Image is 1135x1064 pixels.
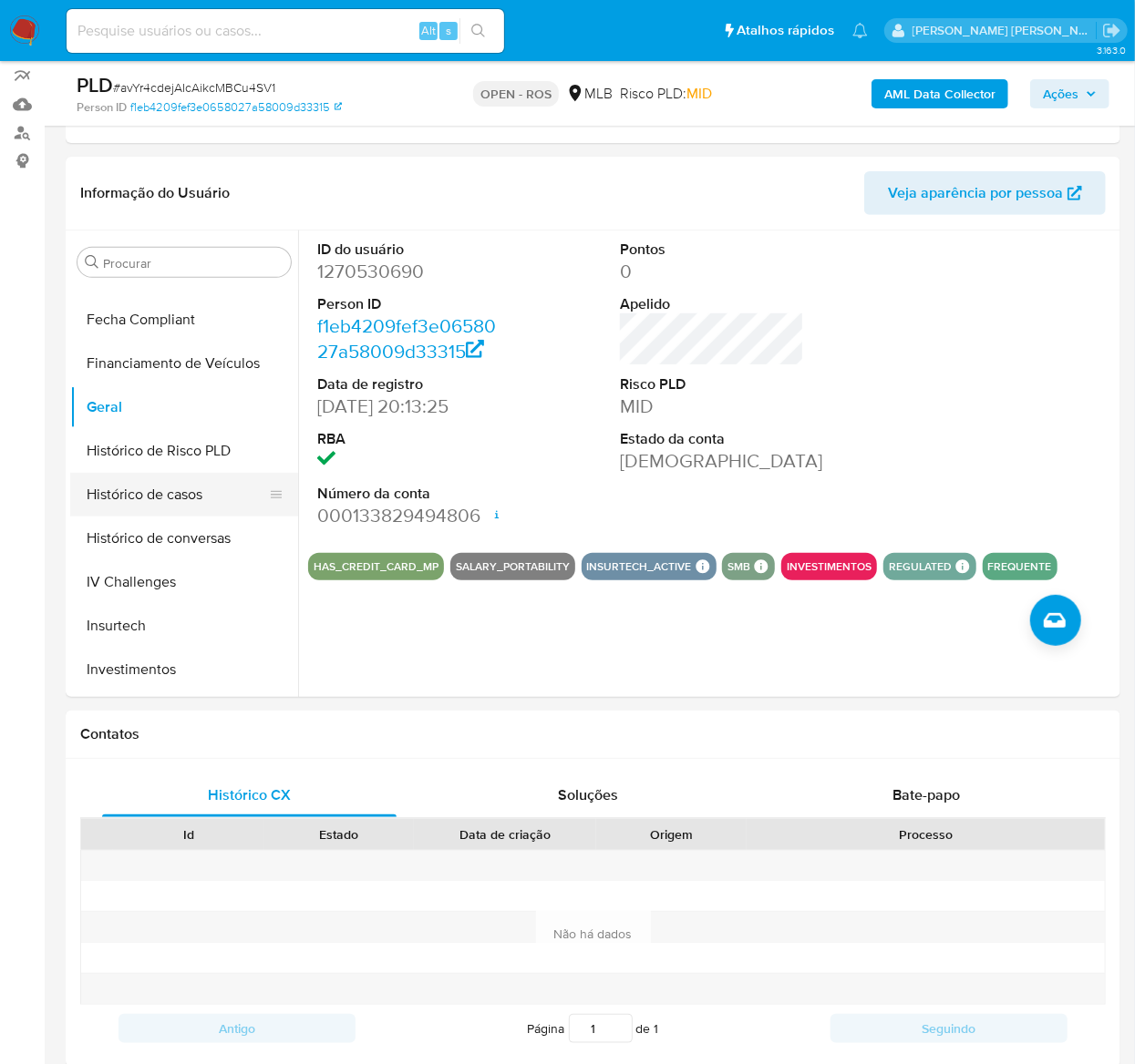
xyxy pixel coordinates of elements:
h1: Informação do Usuário [80,184,230,202]
button: Ações [1030,79,1109,108]
div: Data de criação [427,825,583,844]
a: Notificações [852,23,868,38]
dd: 0 [620,259,804,284]
dt: Pontos [620,240,804,260]
span: Página de [528,1014,659,1043]
button: IV Challenges [70,560,298,604]
b: Person ID [77,99,127,116]
input: Procurar [103,255,284,271]
dt: Person ID [317,294,501,314]
dt: Número da conta [317,484,501,504]
button: AML Data Collector [872,79,1008,108]
button: Geral [70,385,298,429]
div: Estado [276,825,401,844]
dt: Data de registro [317,374,501,394]
button: Procurar [85,255,99,270]
dd: MID [620,394,804,419]
span: Risco PLD: [620,84,712,104]
button: Histórico de Risco PLD [70,429,298,473]
span: # avYr4cdejAIcAikcMBCu4SV1 [113,78,275,97]
dd: 1270530690 [317,259,501,284]
span: Histórico CX [208,784,291,805]
button: Seguindo [831,1014,1068,1043]
dt: RBA [317,429,501,449]
a: Sair [1102,21,1121,40]
span: Alt [421,22,436,39]
button: search-icon [459,18,497,44]
dt: Estado da conta [620,429,804,449]
span: 1 [655,1019,659,1038]
b: PLD [77,70,113,99]
a: f1eb4209fef3e0658027a58009d33315 [130,99,342,116]
button: Fecha Compliant [70,298,298,342]
span: Ações [1043,79,1078,108]
button: Items [70,691,298,735]
div: MLB [566,84,613,104]
button: Financiamento de Veículos [70,342,298,385]
span: Bate-papo [893,784,960,805]
span: MID [686,83,712,104]
a: f1eb4209fef3e0658027a58009d33315 [317,312,496,364]
span: Atalhos rápidos [737,21,834,40]
div: Id [126,825,251,844]
b: AML Data Collector [884,79,996,108]
h1: Contatos [80,725,1106,743]
input: Pesquise usuários ou casos... [67,19,504,43]
span: s [446,22,451,39]
button: Antigo [119,1014,356,1043]
span: 3.163.0 [1097,43,1126,57]
div: Origem [609,825,734,844]
button: Investimentos [70,648,298,691]
dd: 000133829494806 [317,503,501,528]
span: Veja aparência por pessoa [888,171,1063,215]
button: Veja aparência por pessoa [864,171,1106,215]
dt: Risco PLD [620,374,804,394]
p: OPEN - ROS [473,81,559,107]
div: Processo [759,825,1092,844]
button: Insurtech [70,604,298,648]
dt: Apelido [620,294,804,314]
button: Histórico de conversas [70,517,298,560]
dd: [DATE] 20:13:25 [317,394,501,419]
button: Histórico de casos [70,473,284,517]
p: andrea.asantos@mercadopago.com.br [913,22,1097,39]
dt: ID do usuário [317,240,501,260]
span: Soluções [558,784,618,805]
dd: [DEMOGRAPHIC_DATA] [620,448,804,474]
